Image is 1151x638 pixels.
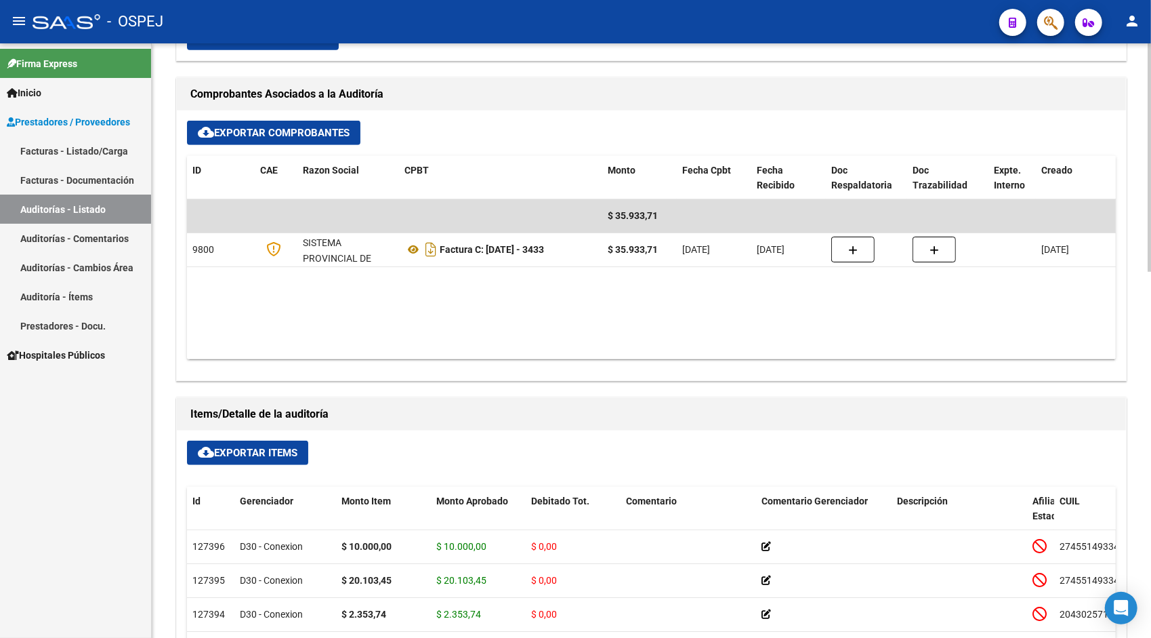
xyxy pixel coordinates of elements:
span: D30 - Conexion [240,541,303,552]
span: 127396 [192,541,225,552]
span: D30 - Conexion [240,575,303,586]
span: $ 0,00 [531,609,557,620]
span: Doc Respaldatoria [831,165,892,191]
strong: $ 2.353,74 [341,609,386,620]
span: 127395 [192,575,225,586]
div: SISTEMA PROVINCIAL DE SALUD [303,235,394,281]
datatable-header-cell: Expte. Interno [988,156,1036,201]
span: Doc Trazabilidad [913,165,967,191]
strong: $ 10.000,00 [341,541,392,552]
span: CAE [260,165,278,176]
div: 27455149334 [1060,539,1119,555]
span: 127394 [192,609,225,620]
mat-icon: person [1124,13,1140,29]
mat-icon: cloud_download [198,124,214,140]
span: Prestadores / Proveedores [7,115,130,129]
span: CUIL [1060,496,1080,506]
datatable-header-cell: Fecha Cpbt [677,156,751,201]
h1: Comprobantes Asociados a la Auditoría [190,83,1112,105]
span: Exportar Items [198,447,297,459]
datatable-header-cell: CUIL [1054,487,1129,546]
datatable-header-cell: Id [187,487,234,546]
span: $ 2.353,74 [436,609,481,620]
datatable-header-cell: Debitado Tot. [526,487,621,546]
datatable-header-cell: Doc Respaldatoria [826,156,907,201]
span: $ 35.933,71 [608,210,658,221]
datatable-header-cell: Comentario [621,487,756,546]
datatable-header-cell: CPBT [399,156,602,201]
i: Descargar documento [422,239,440,260]
span: $ 0,00 [531,575,557,586]
span: Hospitales Públicos [7,348,105,363]
datatable-header-cell: Afiliado Estado [1027,487,1054,546]
datatable-header-cell: Monto Aprobado [431,487,526,546]
datatable-header-cell: Comentario Gerenciador [756,487,892,546]
span: $ 20.103,45 [436,575,486,586]
span: Monto Aprobado [436,496,508,506]
span: Monto Item [341,496,391,506]
span: Expte. Interno [994,165,1025,191]
datatable-header-cell: Fecha Recibido [751,156,826,201]
mat-icon: menu [11,13,27,29]
span: Razon Social [303,165,359,176]
button: Exportar Comprobantes [187,121,360,145]
span: Id [192,496,201,506]
datatable-header-cell: Creado [1036,156,1131,201]
span: Fecha Cpbt [682,165,731,176]
span: [DATE] [1041,244,1069,255]
span: Gerenciador [240,496,293,506]
datatable-header-cell: Monto [602,156,677,201]
strong: Factura C: [DATE] - 3433 [440,244,544,255]
datatable-header-cell: Descripción [892,487,1027,546]
datatable-header-cell: Razon Social [297,156,399,201]
span: Comentario Gerenciador [761,496,868,506]
span: Fecha Recibido [757,165,795,191]
div: Open Intercom Messenger [1105,592,1137,624]
span: Firma Express [7,56,77,71]
span: Afiliado Estado [1032,496,1066,522]
span: 9800 [192,244,214,255]
span: Descripción [897,496,948,506]
datatable-header-cell: ID [187,156,255,201]
div: 27455149334 [1060,573,1119,589]
span: Monto [608,165,635,176]
strong: $ 20.103,45 [341,575,392,586]
strong: $ 35.933,71 [608,244,658,255]
datatable-header-cell: Gerenciador [234,487,336,546]
datatable-header-cell: Doc Trazabilidad [907,156,988,201]
span: - OSPEJ [107,7,163,37]
span: Inicio [7,85,41,100]
div: 20430257197 [1060,607,1119,622]
button: Exportar Items [187,441,308,465]
span: ID [192,165,201,176]
span: [DATE] [682,244,710,255]
datatable-header-cell: CAE [255,156,297,201]
datatable-header-cell: Monto Item [336,487,431,546]
span: CPBT [404,165,429,176]
span: Guardar Comentario [198,32,328,44]
mat-icon: cloud_download [198,444,214,460]
span: [DATE] [757,244,784,255]
span: Debitado Tot. [531,496,589,506]
h1: Items/Detalle de la auditoría [190,403,1112,425]
span: Creado [1041,165,1072,176]
span: Comentario [626,496,677,506]
span: D30 - Conexion [240,609,303,620]
span: $ 0,00 [531,541,557,552]
span: Exportar Comprobantes [198,127,350,139]
span: $ 10.000,00 [436,541,486,552]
